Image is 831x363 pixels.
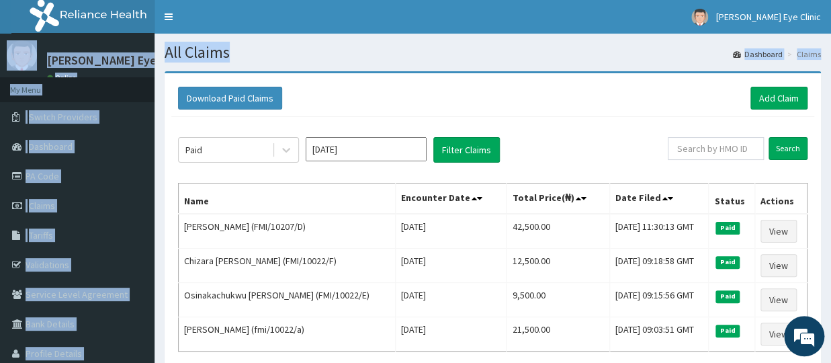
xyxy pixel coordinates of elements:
textarea: Type your message and hit 'Enter' [7,230,256,277]
span: Paid [715,325,740,337]
input: Select Month and Year [306,137,427,161]
a: View [760,254,797,277]
a: View [760,220,797,243]
td: [DATE] [396,317,507,352]
td: [DATE] [396,214,507,249]
span: Switch Providers [29,111,97,123]
div: Minimize live chat window [220,7,253,39]
img: User Image [7,40,37,71]
td: Osinakachukwu [PERSON_NAME] (FMI/10022/E) [179,283,396,317]
img: d_794563401_company_1708531726252_794563401 [25,67,54,101]
span: Paid [715,290,740,302]
span: Dashboard [29,140,73,153]
img: User Image [691,9,708,26]
li: Claims [784,48,821,60]
td: 12,500.00 [507,249,609,283]
th: Encounter Date [396,184,507,214]
span: Claims [29,200,55,212]
a: Add Claim [750,87,807,110]
td: 21,500.00 [507,317,609,352]
td: [DATE] [396,283,507,317]
th: Actions [754,184,807,214]
div: Chat with us now [70,75,226,93]
th: Total Price(₦) [507,184,609,214]
td: [PERSON_NAME] (fmi/10022/a) [179,317,396,352]
a: View [760,323,797,346]
td: 42,500.00 [507,214,609,249]
button: Filter Claims [433,137,500,163]
input: Search [769,137,807,160]
span: Tariffs [29,229,53,241]
a: Dashboard [733,48,783,60]
td: Chizara [PERSON_NAME] (FMI/10022/F) [179,249,396,283]
td: [DATE] 09:15:56 GMT [609,283,709,317]
td: [DATE] 11:30:13 GMT [609,214,709,249]
td: [PERSON_NAME] (FMI/10207/D) [179,214,396,249]
div: Paid [185,143,202,157]
td: [DATE] 09:03:51 GMT [609,317,709,352]
h1: All Claims [165,44,821,61]
th: Status [709,184,754,214]
a: View [760,288,797,311]
span: [PERSON_NAME] Eye Clinic [716,11,821,23]
td: [DATE] 09:18:58 GMT [609,249,709,283]
a: Online [47,73,79,83]
span: We're online! [78,101,185,237]
span: Paid [715,222,740,234]
button: Download Paid Claims [178,87,282,110]
td: 9,500.00 [507,283,609,317]
input: Search by HMO ID [668,137,764,160]
p: [PERSON_NAME] Eye Clinic [47,54,187,67]
th: Date Filed [609,184,709,214]
th: Name [179,184,396,214]
td: [DATE] [396,249,507,283]
span: Paid [715,256,740,268]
